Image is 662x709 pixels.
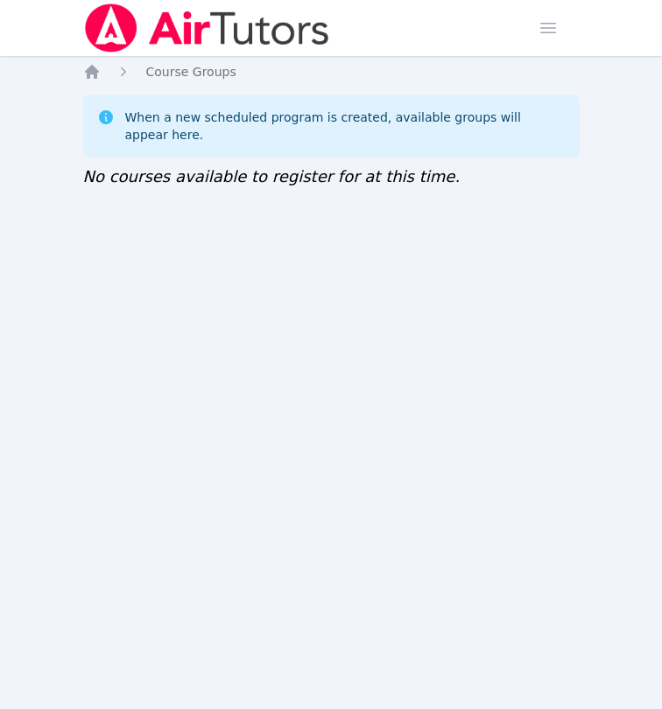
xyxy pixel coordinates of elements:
a: Course Groups [146,63,236,81]
img: Air Tutors [83,4,331,53]
div: When a new scheduled program is created, available groups will appear here. [125,109,566,144]
span: No courses available to register for at this time. [83,167,461,186]
span: Course Groups [146,65,236,79]
nav: Breadcrumb [83,63,580,81]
